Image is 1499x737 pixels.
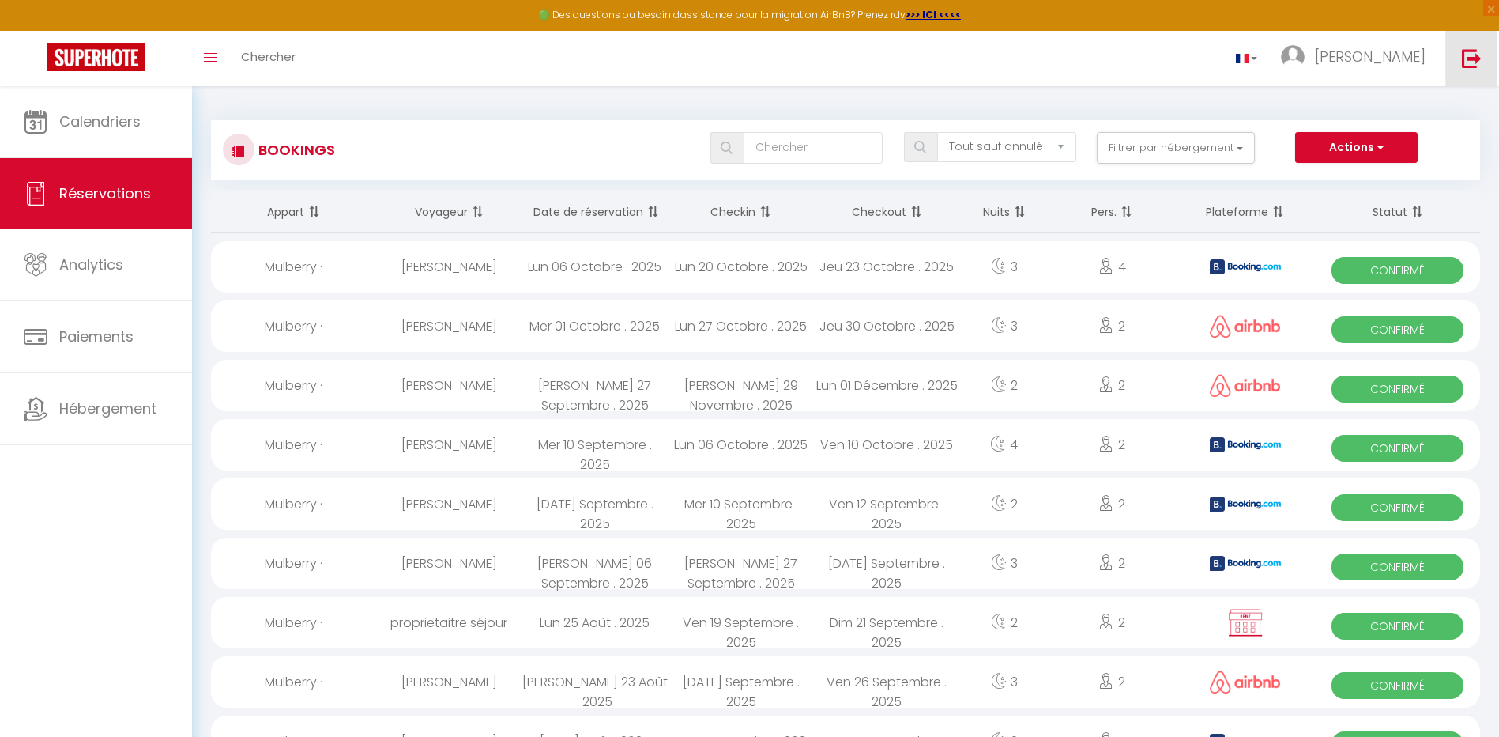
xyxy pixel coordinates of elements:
[1176,191,1316,233] th: Sort by channel
[1097,132,1255,164] button: Filtrer par hébergement
[1295,132,1417,164] button: Actions
[211,191,376,233] th: Sort by rentals
[906,8,961,21] a: >>> ICI <<<<
[1315,191,1480,233] th: Sort by status
[1049,191,1176,233] th: Sort by people
[241,48,296,65] span: Chercher
[59,327,134,346] span: Paiements
[668,191,814,233] th: Sort by checkin
[1269,31,1445,86] a: ... [PERSON_NAME]
[47,43,145,71] img: Super Booking
[254,132,335,168] h3: Bookings
[59,255,123,274] span: Analytics
[229,31,307,86] a: Chercher
[376,191,522,233] th: Sort by guest
[59,183,151,203] span: Réservations
[59,399,156,418] span: Hébergement
[744,132,883,164] input: Chercher
[1315,47,1426,66] span: [PERSON_NAME]
[960,191,1049,233] th: Sort by nights
[1462,48,1482,68] img: logout
[1281,45,1305,69] img: ...
[59,111,141,131] span: Calendriers
[814,191,960,233] th: Sort by checkout
[522,191,668,233] th: Sort by booking date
